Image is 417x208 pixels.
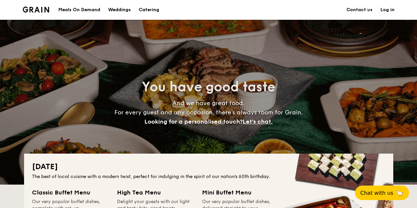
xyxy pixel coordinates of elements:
span: 🦙 [396,189,404,197]
button: Chat with us🦙 [355,186,409,200]
div: The best of local cuisine with a modern twist, perfect for indulging in the spirit of our nation’... [32,173,385,180]
a: Logotype [23,7,49,13]
span: Chat with us [360,190,393,196]
div: Classic Buffet Menu [32,188,109,197]
img: Grain [23,7,49,13]
h2: [DATE] [32,162,385,172]
div: Mini Buffet Menu [202,188,279,197]
div: High Tea Menu [117,188,194,197]
span: Let's chat. [243,118,273,125]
